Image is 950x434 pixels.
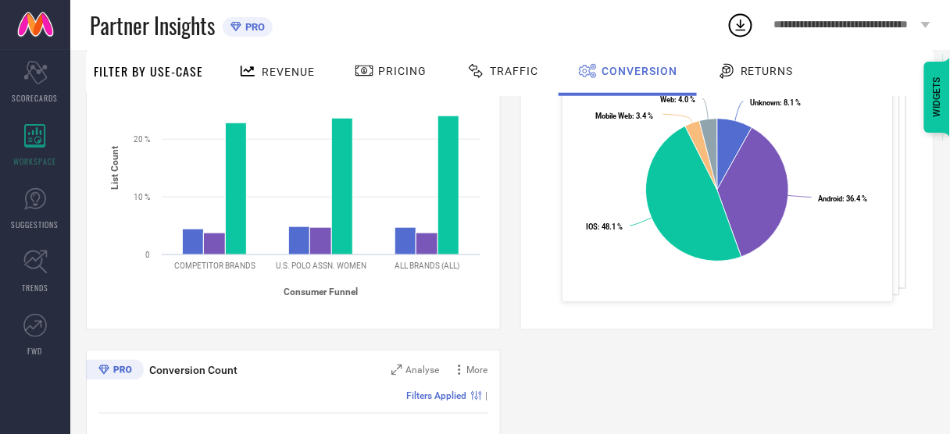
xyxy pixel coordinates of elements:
[22,282,48,293] span: TRENDS
[727,11,755,39] div: Open download list
[134,193,150,201] text: 10 %
[660,96,674,105] tspan: Web
[750,98,780,107] tspan: Unknown
[486,390,488,401] span: |
[12,219,59,230] span: SUGGESTIONS
[174,261,255,270] text: COMPETITOR BRANDS
[660,96,695,105] text: : 4.0 %
[818,194,867,203] text: : 36.4 %
[602,65,677,77] span: Conversion
[14,155,57,167] span: WORKSPACE
[90,9,215,41] span: Partner Insights
[490,65,538,77] span: Traffic
[750,98,801,107] text: : 8.1 %
[378,65,427,77] span: Pricing
[86,360,144,383] div: Premium
[149,364,237,376] span: Conversion Count
[241,21,265,33] span: PRO
[585,223,597,232] tspan: IOS
[595,112,632,120] tspan: Mobile Web
[467,365,488,375] span: More
[395,261,460,270] text: ALL BRANDS (ALL)
[134,135,150,144] text: 20 %
[407,390,467,401] span: Filters Applied
[28,345,43,357] span: FWD
[406,365,440,375] span: Analyse
[595,112,653,120] text: : 3.4 %
[284,286,359,297] tspan: Consumer Funnel
[276,261,366,270] text: U.S. POLO ASSN. WOMEN
[94,62,203,80] span: Filter By Use-Case
[741,65,794,77] span: Returns
[145,251,150,259] text: 0
[818,194,842,203] tspan: Android
[585,223,622,232] text: : 48.1 %
[391,365,402,375] svg: Zoom
[12,92,59,104] span: SCORECARDS
[262,66,315,78] span: Revenue
[109,146,120,190] tspan: List Count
